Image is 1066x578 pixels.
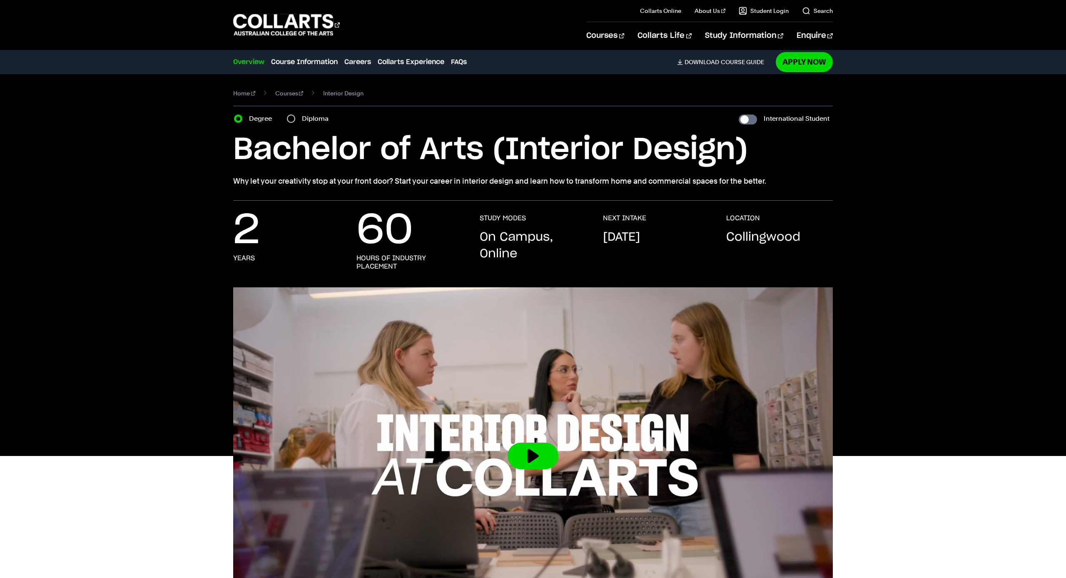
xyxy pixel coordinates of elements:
[776,52,833,72] a: Apply Now
[233,175,833,187] p: Why let your creativity stop at your front door? Start your career in interior design and learn h...
[275,87,304,99] a: Courses
[726,229,800,246] p: Collingwood
[233,87,255,99] a: Home
[480,214,526,222] h3: STUDY MODES
[233,214,260,247] p: 2
[638,22,691,50] a: Collarts Life
[739,7,789,15] a: Student Login
[603,214,646,222] h3: NEXT INTAKE
[271,57,338,67] a: Course Information
[586,22,624,50] a: Courses
[726,214,760,222] h3: LOCATION
[705,22,783,50] a: Study Information
[797,22,833,50] a: Enquire
[323,87,364,99] span: Interior Design
[451,57,467,67] a: FAQs
[603,229,640,246] p: [DATE]
[302,113,334,125] label: Diploma
[233,254,255,262] h3: years
[233,13,340,37] div: Go to homepage
[695,7,725,15] a: About Us
[233,57,264,67] a: Overview
[249,113,277,125] label: Degree
[356,214,413,247] p: 60
[378,57,444,67] a: Collarts Experience
[764,113,829,125] label: International Student
[344,57,371,67] a: Careers
[356,254,463,271] h3: hours of industry placement
[802,7,833,15] a: Search
[685,58,719,66] span: Download
[677,58,771,66] a: DownloadCourse Guide
[480,229,586,262] p: On Campus, Online
[640,7,681,15] a: Collarts Online
[233,131,833,169] h1: Bachelor of Arts (Interior Design)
